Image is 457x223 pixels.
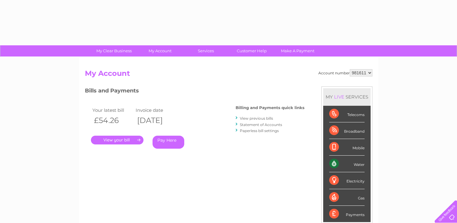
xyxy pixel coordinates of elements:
[333,94,346,100] div: LIVE
[227,45,277,57] a: Customer Help
[323,88,371,105] div: MY SERVICES
[85,86,304,97] h3: Bills and Payments
[273,45,323,57] a: Make A Payment
[329,122,365,139] div: Broadband
[85,69,372,81] h2: My Account
[135,45,185,57] a: My Account
[134,106,178,114] td: Invoice date
[329,139,365,156] div: Mobile
[89,45,139,57] a: My Clear Business
[329,189,365,206] div: Gas
[329,106,365,122] div: Telecoms
[240,116,273,121] a: View previous bills
[91,114,134,127] th: £54.26
[318,69,372,76] div: Account number
[329,156,365,172] div: Water
[153,136,184,149] a: Pay Here
[91,136,143,144] a: .
[329,206,365,222] div: Payments
[181,45,231,57] a: Services
[91,106,134,114] td: Your latest bill
[240,128,279,133] a: Paperless bill settings
[240,122,282,127] a: Statement of Accounts
[236,105,304,110] h4: Billing and Payments quick links
[134,114,178,127] th: [DATE]
[329,172,365,189] div: Electricity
